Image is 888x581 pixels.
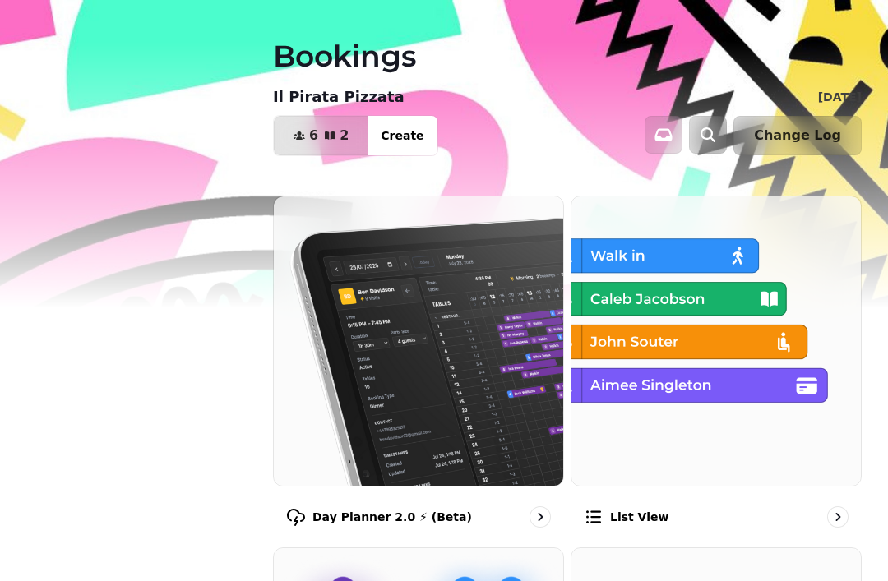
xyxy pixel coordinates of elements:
p: Day Planner 2.0 ⚡ (Beta) [312,509,472,525]
img: List view [571,196,861,486]
span: 6 [309,129,318,142]
a: Day Planner 2.0 ⚡ (Beta)Day Planner 2.0 ⚡ (Beta) [273,196,564,541]
button: 62 [274,116,368,155]
p: Il Pirata Pizzata [273,85,405,108]
img: Day Planner 2.0 ⚡ (Beta) [274,196,563,486]
p: [DATE] [818,89,862,105]
span: Create [381,130,423,141]
svg: go to [532,509,548,525]
p: List view [610,509,668,525]
span: 2 [340,129,349,142]
button: Create [368,116,437,155]
a: List viewList view [571,196,862,541]
button: Change Log [733,116,862,155]
svg: go to [830,509,846,525]
span: Change Log [754,129,841,142]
